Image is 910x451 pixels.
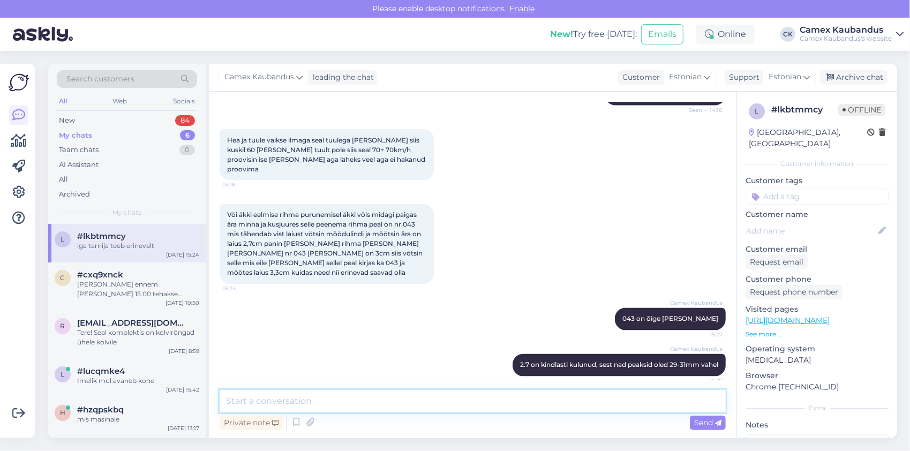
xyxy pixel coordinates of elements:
[61,370,65,378] span: l
[800,34,892,43] div: Camex Kaubandus's website
[746,355,889,366] p: [MEDICAL_DATA]
[800,26,892,34] div: Camex Kaubandus
[746,274,889,285] p: Customer phone
[9,72,29,93] img: Askly Logo
[746,225,876,237] input: Add name
[168,424,199,432] div: [DATE] 13:17
[550,28,637,41] div: Try free [DATE]:
[746,285,843,299] div: Request phone number
[180,130,195,141] div: 6
[618,72,660,83] div: Customer
[223,181,263,189] span: 14:18
[670,345,723,354] span: Camex Kaubandus
[682,106,723,114] span: Seen ✓ 14:10
[169,347,199,355] div: [DATE] 8:59
[309,72,374,83] div: leading the chat
[227,136,427,173] span: Hea ja tuule vaikse ilmaga seal tuulega [PERSON_NAME] siis kuskil 60 [PERSON_NAME] tuult pole sii...
[175,115,195,126] div: 84
[77,376,199,386] div: Imelik mul avaneb kohe
[746,329,889,339] p: See more ...
[59,130,92,141] div: My chats
[61,274,65,282] span: c
[166,251,199,259] div: [DATE] 15:24
[77,280,199,299] div: [PERSON_NAME] ennem [PERSON_NAME] 15.00 tehakse tellimus ja tasutakse ,siis [PERSON_NAME] [PERSON...
[77,328,199,347] div: Tere! Seal komplektis on kolvirõngad ühele kolvile
[670,299,723,307] span: Camex Kaubandus
[746,403,889,413] div: Extra
[641,24,683,44] button: Emails
[77,415,199,424] div: mis masinale
[506,4,538,13] span: Enable
[59,160,99,170] div: AI Assistant
[820,70,888,85] div: Archive chat
[166,299,199,307] div: [DATE] 10:50
[682,331,723,339] span: 15:27
[749,127,867,149] div: [GEOGRAPHIC_DATA], [GEOGRAPHIC_DATA]
[746,175,889,186] p: Customer tags
[224,71,294,83] span: Camex Kaubandus
[520,361,718,369] span: 2.7 on kindlasti kulunud, sest nad peaksid oled 29-31mm vahel
[746,159,889,169] div: Customer information
[746,304,889,315] p: Visited pages
[622,315,718,323] span: 043 on õige [PERSON_NAME]
[771,103,838,116] div: # lkbtmmcy
[77,405,124,415] span: #hzqpskbq
[746,381,889,393] p: Chrome [TECHNICAL_ID]
[61,235,65,243] span: l
[769,71,801,83] span: Estonian
[59,189,90,200] div: Archived
[57,94,69,108] div: All
[725,72,759,83] div: Support
[77,318,189,328] span: ryytlipoig22@gmail.com
[746,255,808,269] div: Request email
[800,26,904,43] a: Camex KaubandusCamex Kaubandus's website
[179,145,195,155] div: 0
[746,343,889,355] p: Operating system
[669,71,702,83] span: Estonian
[550,29,573,39] b: New!
[746,189,889,205] input: Add a tag
[77,366,125,376] span: #lucqmke4
[59,145,99,155] div: Team chats
[746,244,889,255] p: Customer email
[227,211,424,277] span: Vöi äkki eelmise rihma purunemisel äkki vöis midagi paigas ära minna ja kusjuures selle peenema r...
[780,27,795,42] div: CK
[111,94,130,108] div: Web
[838,104,885,116] span: Offline
[77,231,126,241] span: #lkbtmmcy
[746,370,889,381] p: Browser
[60,409,65,417] span: h
[223,285,263,293] span: 15:24
[746,209,889,220] p: Customer name
[112,208,141,217] span: My chats
[59,115,75,126] div: New
[171,94,197,108] div: Socials
[61,322,65,330] span: r
[166,386,199,394] div: [DATE] 15:42
[66,73,134,85] span: Search customers
[694,418,721,427] span: Send
[682,377,723,385] span: 15:27
[59,174,68,185] div: All
[77,241,199,251] div: iga tarnija teeb erinevalt
[755,107,759,115] span: l
[746,419,889,431] p: Notes
[696,25,755,44] div: Online
[746,315,830,325] a: [URL][DOMAIN_NAME]
[220,416,283,430] div: Private note
[77,270,123,280] span: #cxq9xnck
